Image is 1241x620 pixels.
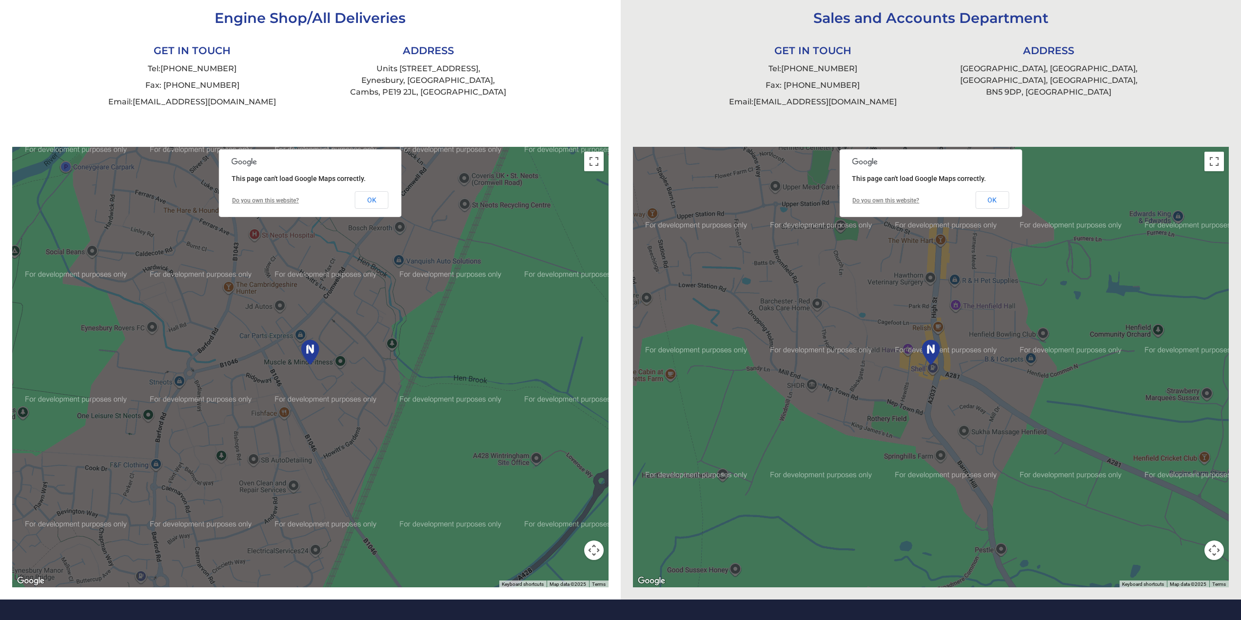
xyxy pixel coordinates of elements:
[1170,581,1206,587] span: Map data ©2025
[695,9,1167,26] h3: Sales and Accounts Department
[310,60,546,100] li: Units [STREET_ADDRESS], Eynesbury, [GEOGRAPHIC_DATA], Cambs, PE19 2JL, [GEOGRAPHIC_DATA]
[15,575,47,587] a: Open this area in Google Maps (opens a new window)
[635,575,668,587] img: Google
[695,94,931,110] li: Email:
[160,64,236,73] a: [PHONE_NUMBER]
[232,197,299,204] a: Do you own this website?
[1212,581,1226,587] a: Terms (opens in new tab)
[1122,581,1164,588] button: Keyboard shortcuts
[74,94,310,110] li: Email:
[1204,152,1224,171] button: Toggle fullscreen view
[975,191,1009,209] button: OK
[15,575,47,587] img: Google
[852,197,919,204] a: Do you own this website?
[584,152,604,171] button: Toggle fullscreen view
[753,97,897,106] a: [EMAIL_ADDRESS][DOMAIN_NAME]
[550,581,586,587] span: Map data ©2025
[133,97,276,106] a: [EMAIL_ADDRESS][DOMAIN_NAME]
[584,540,604,560] button: Map camera controls
[1204,540,1224,560] button: Map camera controls
[355,191,389,209] button: OK
[695,60,931,77] li: Tel:
[74,77,310,94] li: Fax: [PHONE_NUMBER]
[695,40,931,60] li: GET IN TOUCH
[74,40,310,60] li: GET IN TOUCH
[931,60,1167,100] li: [GEOGRAPHIC_DATA], [GEOGRAPHIC_DATA], [GEOGRAPHIC_DATA], [GEOGRAPHIC_DATA], BN5 9DP, [GEOGRAPHIC_...
[74,9,546,26] h3: Engine Shop/All Deliveries
[931,40,1167,60] li: ADDRESS
[74,60,310,77] li: Tel:
[310,40,546,60] li: ADDRESS
[232,175,366,182] span: This page can't load Google Maps correctly.
[502,581,544,588] button: Keyboard shortcuts
[781,64,857,73] a: [PHONE_NUMBER]
[695,77,931,94] li: Fax: [PHONE_NUMBER]
[852,175,986,182] span: This page can't load Google Maps correctly.
[635,575,668,587] a: Open this area in Google Maps (opens a new window)
[592,581,606,587] a: Terms (opens in new tab)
